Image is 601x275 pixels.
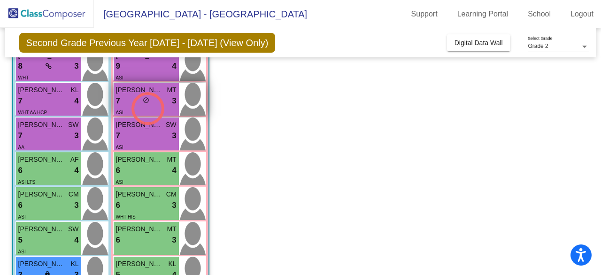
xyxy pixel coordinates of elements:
[116,60,120,72] span: 9
[528,43,548,49] span: Grade 2
[69,189,79,199] span: CM
[18,75,29,80] span: WHT
[520,7,558,22] a: School
[168,259,176,269] span: KL
[116,155,163,165] span: [PERSON_NAME]
[18,234,23,246] span: 5
[172,165,176,177] span: 4
[116,259,163,269] span: [PERSON_NAME]
[116,189,163,199] span: [PERSON_NAME]
[172,60,176,72] span: 4
[70,85,78,95] span: KL
[143,97,149,103] span: do_not_disturb_alt
[18,155,65,165] span: [PERSON_NAME]
[116,214,136,220] span: WHT HIS
[116,145,123,150] span: ASI
[68,120,79,130] span: SW
[404,7,445,22] a: Support
[116,224,163,234] span: [PERSON_NAME]
[74,60,78,72] span: 3
[116,130,120,142] span: 7
[116,110,123,115] span: ASI
[450,7,516,22] a: Learning Portal
[74,165,78,177] span: 4
[166,120,177,130] span: SW
[18,95,23,107] span: 7
[116,75,123,80] span: ASI
[116,234,120,246] span: 6
[18,224,65,234] span: [PERSON_NAME]
[19,33,276,53] span: Second Grade Previous Year [DATE] - [DATE] (View Only)
[116,85,163,95] span: [PERSON_NAME]
[447,34,510,51] button: Digital Data Wall
[18,130,23,142] span: 7
[167,85,176,95] span: MT
[18,259,65,269] span: [PERSON_NAME]
[18,165,23,177] span: 6
[18,60,23,72] span: 8
[70,155,79,165] span: AF
[18,85,65,95] span: [PERSON_NAME]
[166,189,177,199] span: CM
[172,130,176,142] span: 3
[18,180,36,185] span: ASI LTS
[18,249,26,254] span: ASI
[74,130,78,142] span: 3
[74,199,78,212] span: 3
[18,199,23,212] span: 6
[116,95,120,107] span: 7
[18,110,47,115] span: WHT AA HCP
[116,180,123,185] span: ASI
[18,145,24,150] span: AA
[74,95,78,107] span: 4
[563,7,601,22] a: Logout
[68,224,79,234] span: SW
[116,165,120,177] span: 6
[455,39,503,47] span: Digital Data Wall
[172,95,176,107] span: 3
[18,120,65,130] span: [PERSON_NAME]
[74,234,78,246] span: 4
[172,199,176,212] span: 3
[167,155,176,165] span: MT
[70,259,78,269] span: KL
[18,189,65,199] span: [PERSON_NAME]
[172,234,176,246] span: 3
[18,214,26,220] span: ASI
[116,120,163,130] span: [PERSON_NAME]
[116,199,120,212] span: 6
[167,224,176,234] span: MT
[94,7,307,22] span: [GEOGRAPHIC_DATA] - [GEOGRAPHIC_DATA]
